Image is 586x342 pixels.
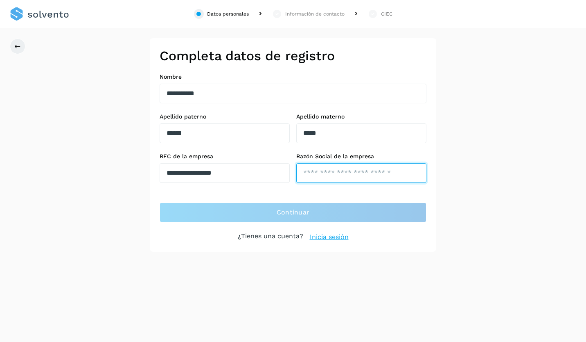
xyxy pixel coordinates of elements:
label: Apellido paterno [160,113,290,120]
span: Continuar [277,208,310,217]
button: Continuar [160,203,426,222]
label: Nombre [160,73,426,80]
p: ¿Tienes una cuenta? [238,232,303,242]
label: Apellido materno [296,113,426,120]
a: Inicia sesión [310,232,349,242]
div: Datos personales [207,10,249,18]
div: CIEC [381,10,392,18]
label: Razón Social de la empresa [296,153,426,160]
label: RFC de la empresa [160,153,290,160]
h2: Completa datos de registro [160,48,426,64]
div: Información de contacto [285,10,345,18]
